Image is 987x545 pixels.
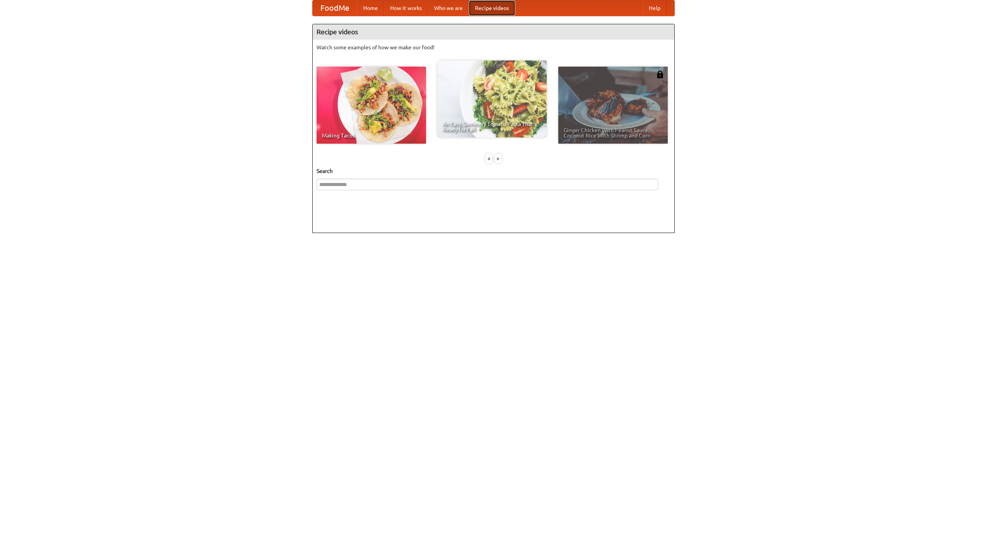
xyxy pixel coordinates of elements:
a: Recipe videos [469,0,515,16]
a: Help [643,0,667,16]
a: How it works [384,0,428,16]
a: Home [357,0,384,16]
img: 483408.png [656,70,664,78]
span: An Easy, Summery Tomato Pasta That's Ready for Fall [443,121,541,132]
h5: Search [317,167,670,175]
h4: Recipe videos [313,24,674,40]
a: Who we are [428,0,469,16]
a: An Easy, Summery Tomato Pasta That's Ready for Fall [437,60,547,138]
p: Watch some examples of how we make our food! [317,44,670,51]
div: « [485,154,492,163]
a: Making Tacos [317,67,426,144]
span: Making Tacos [322,133,421,138]
div: » [495,154,502,163]
a: FoodMe [313,0,357,16]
